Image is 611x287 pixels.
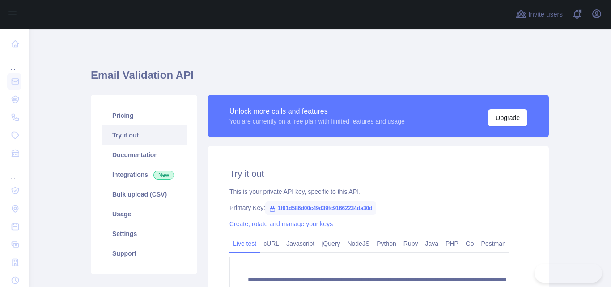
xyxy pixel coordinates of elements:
[229,236,260,251] a: Live test
[102,204,187,224] a: Usage
[535,264,602,283] iframe: Toggle Customer Support
[102,244,187,263] a: Support
[229,203,527,212] div: Primary Key:
[400,236,422,251] a: Ruby
[260,236,283,251] a: cURL
[318,236,344,251] a: jQuery
[102,106,187,125] a: Pricing
[102,224,187,244] a: Settings
[229,220,333,227] a: Create, rotate and manage your keys
[229,187,527,196] div: This is your private API key, specific to this API.
[462,236,478,251] a: Go
[344,236,373,251] a: NodeJS
[373,236,400,251] a: Python
[514,7,564,21] button: Invite users
[102,125,187,145] a: Try it out
[488,109,527,126] button: Upgrade
[7,163,21,181] div: ...
[422,236,442,251] a: Java
[283,236,318,251] a: Javascript
[102,145,187,165] a: Documentation
[478,236,509,251] a: Postman
[102,165,187,184] a: Integrations New
[229,117,405,126] div: You are currently on a free plan with limited features and usage
[229,106,405,117] div: Unlock more calls and features
[528,9,563,20] span: Invite users
[7,54,21,72] div: ...
[442,236,462,251] a: PHP
[153,171,174,180] span: New
[229,167,527,180] h2: Try it out
[265,201,376,215] span: 1f91d586d00c49d39fc91662234da30d
[91,68,549,90] h1: Email Validation API
[102,184,187,204] a: Bulk upload (CSV)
